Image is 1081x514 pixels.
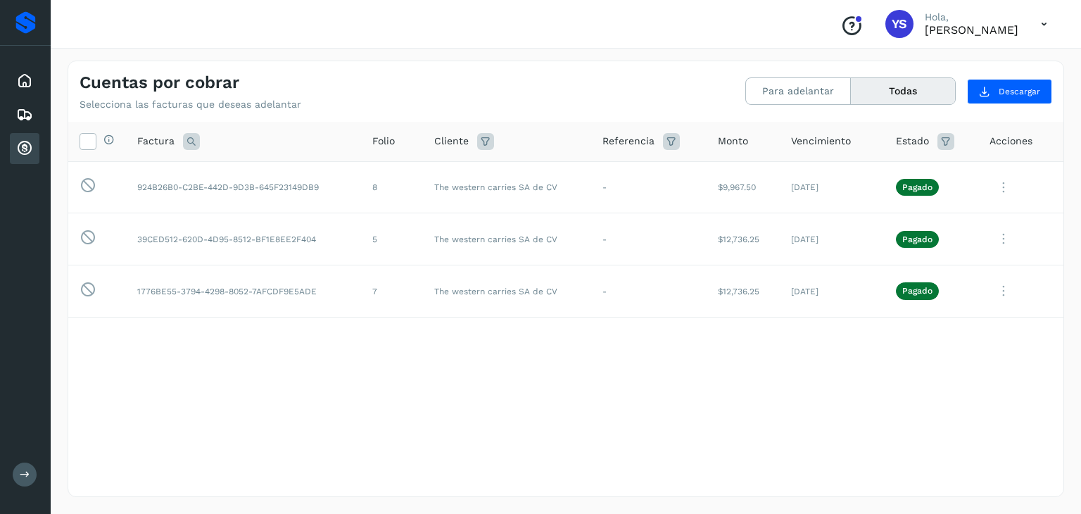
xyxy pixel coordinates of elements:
span: Descargar [999,85,1040,98]
td: - [591,161,707,213]
span: Factura [137,134,175,149]
td: 5 [361,213,423,265]
span: Referencia [602,134,655,149]
td: 7 [361,265,423,318]
span: Monto [718,134,748,149]
div: Cuentas por cobrar [10,133,39,164]
div: Embarques [10,99,39,130]
td: $12,736.25 [707,265,780,318]
span: Acciones [990,134,1032,149]
td: 1776BE55-3794-4298-8052-7AFCDF9E5ADE [126,265,361,318]
button: Descargar [967,79,1052,104]
span: Cliente [434,134,469,149]
td: - [591,265,707,318]
td: $9,967.50 [707,161,780,213]
td: The western carries SA de CV [423,265,591,318]
h4: Cuentas por cobrar [80,73,239,93]
span: Folio [372,134,395,149]
td: 924B26B0-C2BE-442D-9D3B-645F23149DB9 [126,161,361,213]
td: $12,736.25 [707,213,780,265]
td: 8 [361,161,423,213]
button: Para adelantar [746,78,851,104]
p: YURICXI SARAHI CANIZALES AMPARO [925,23,1018,37]
div: Inicio [10,65,39,96]
td: The western carries SA de CV [423,213,591,265]
p: Pagado [902,286,933,296]
span: Estado [896,134,929,149]
p: Pagado [902,182,933,192]
td: [DATE] [780,161,885,213]
p: Pagado [902,234,933,244]
span: Vencimiento [791,134,851,149]
td: [DATE] [780,265,885,318]
p: Hola, [925,11,1018,23]
p: Selecciona las facturas que deseas adelantar [80,99,301,111]
td: The western carries SA de CV [423,161,591,213]
button: Todas [851,78,955,104]
td: - [591,213,707,265]
td: [DATE] [780,213,885,265]
td: 39CED512-620D-4D95-8512-BF1E8EE2F404 [126,213,361,265]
